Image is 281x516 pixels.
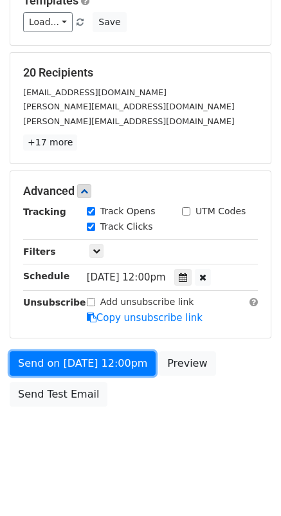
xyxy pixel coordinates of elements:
label: Add unsubscribe link [100,295,194,309]
strong: Tracking [23,207,66,217]
label: UTM Codes [195,205,246,218]
a: +17 more [23,134,77,151]
a: Send on [DATE] 12:00pm [10,351,156,376]
a: Preview [159,351,215,376]
small: [PERSON_NAME][EMAIL_ADDRESS][DOMAIN_NAME] [23,116,235,126]
h5: 20 Recipients [23,66,258,80]
strong: Schedule [23,271,69,281]
h5: Advanced [23,184,258,198]
a: Load... [23,12,73,32]
label: Track Clicks [100,220,153,234]
iframe: Chat Widget [217,454,281,516]
strong: Unsubscribe [23,297,86,308]
span: [DATE] 12:00pm [87,272,166,283]
small: [PERSON_NAME][EMAIL_ADDRESS][DOMAIN_NAME] [23,102,235,111]
button: Save [93,12,126,32]
a: Copy unsubscribe link [87,312,203,324]
a: Send Test Email [10,382,107,407]
label: Track Opens [100,205,156,218]
strong: Filters [23,246,56,257]
small: [EMAIL_ADDRESS][DOMAIN_NAME] [23,88,167,97]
